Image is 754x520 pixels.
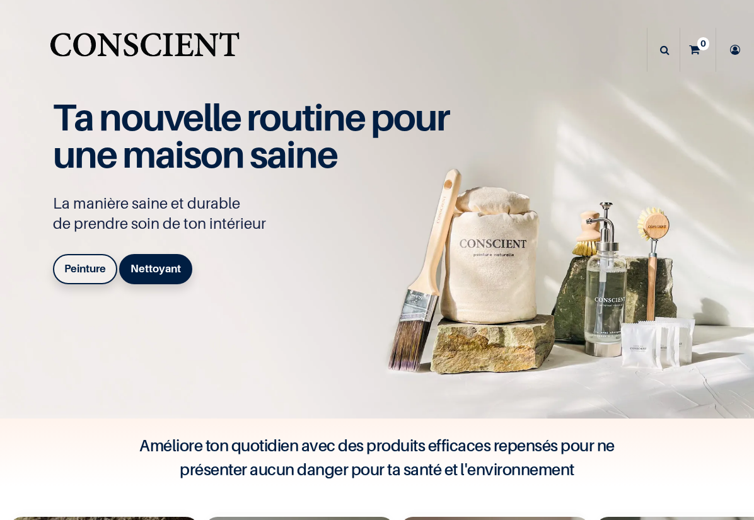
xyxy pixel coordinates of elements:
[47,25,242,75] img: Conscient
[53,95,449,176] span: Ta nouvelle routine pour une maison saine
[680,28,716,72] a: 0
[53,194,463,234] p: La manière saine et durable de prendre soin de ton intérieur
[64,262,106,275] b: Peinture
[130,262,181,275] b: Nettoyant
[119,254,192,284] a: Nettoyant
[125,434,629,482] h4: Améliore ton quotidien avec des produits efficaces repensés pour ne présenter aucun danger pour t...
[53,254,117,284] a: Peinture
[689,439,748,498] iframe: Tidio Chat
[47,25,242,75] a: Logo of Conscient
[697,37,709,50] sup: 0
